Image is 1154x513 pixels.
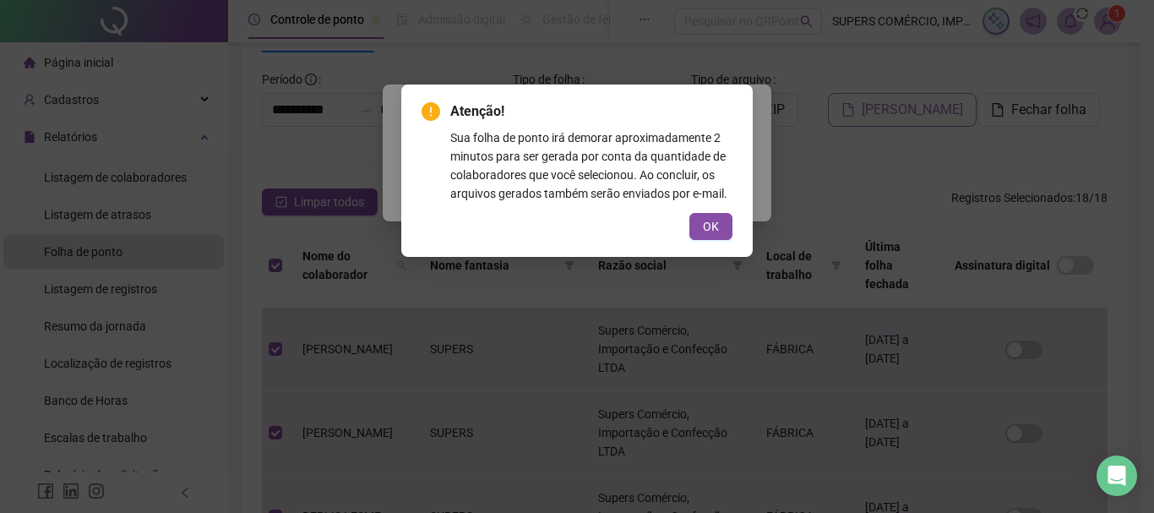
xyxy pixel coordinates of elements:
span: Atenção! [450,101,732,122]
span: OK [703,217,719,236]
div: Sua folha de ponto irá demorar aproximadamente 2 minutos para ser gerada por conta da quantidade ... [450,128,732,203]
button: OK [689,213,732,240]
div: Open Intercom Messenger [1097,456,1137,496]
span: exclamation-circle [422,102,440,121]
